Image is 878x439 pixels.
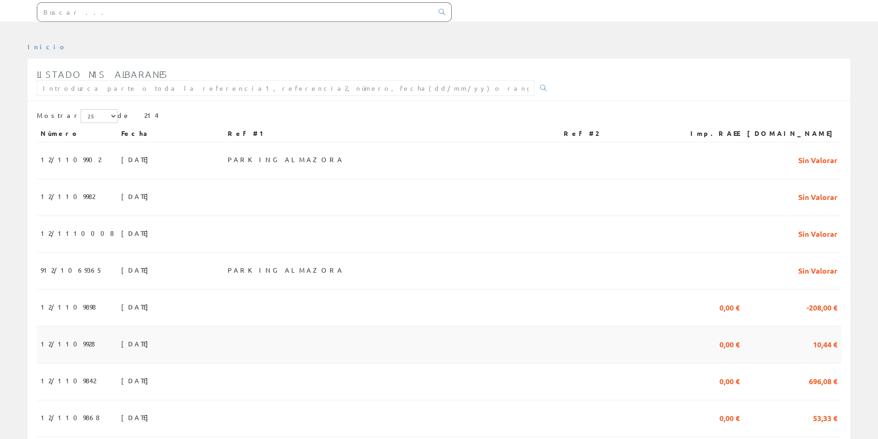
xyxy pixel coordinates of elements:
[809,373,837,388] span: 696,08 €
[41,225,114,241] span: 12/1110008
[228,152,344,167] span: PARKING ALMAZORA
[228,262,344,278] span: PARKING ALMAZORA
[813,410,837,425] span: 53,33 €
[719,410,740,425] span: 0,00 €
[224,125,560,142] th: Ref #1
[121,410,153,425] span: [DATE]
[743,125,841,142] th: [DOMAIN_NAME]
[37,109,118,123] label: Mostrar
[41,152,101,167] span: 12/1109902
[81,109,118,123] select: Mostrar
[798,225,837,241] span: Sin Valorar
[37,80,535,96] input: Introduzca parte o toda la referencia1, referencia2, número, fecha(dd/mm/yy) o rango de fechas(dd...
[719,336,740,351] span: 0,00 €
[41,188,95,204] span: 12/1109982
[674,125,743,142] th: Imp.RAEE
[41,262,103,278] span: 912/1069365
[798,188,837,204] span: Sin Valorar
[37,69,168,80] span: Listado mis albaranes
[121,188,153,204] span: [DATE]
[37,3,433,21] input: Buscar ...
[41,410,100,425] span: 12/1109868
[560,125,674,142] th: Ref #2
[41,336,95,351] span: 12/1109928
[37,109,841,125] div: de 214
[719,373,740,388] span: 0,00 €
[41,299,96,315] span: 12/1109898
[121,299,153,315] span: [DATE]
[121,225,153,241] span: [DATE]
[37,125,118,142] th: Número
[798,152,837,167] span: Sin Valorar
[807,299,837,315] span: -208,00 €
[121,373,153,388] span: [DATE]
[41,373,96,388] span: 12/1109842
[121,152,153,167] span: [DATE]
[121,262,153,278] span: [DATE]
[121,336,153,351] span: [DATE]
[28,42,67,51] a: Inicio
[118,125,224,142] th: Fecha
[813,336,837,351] span: 10,44 €
[798,262,837,278] span: Sin Valorar
[719,299,740,315] span: 0,00 €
